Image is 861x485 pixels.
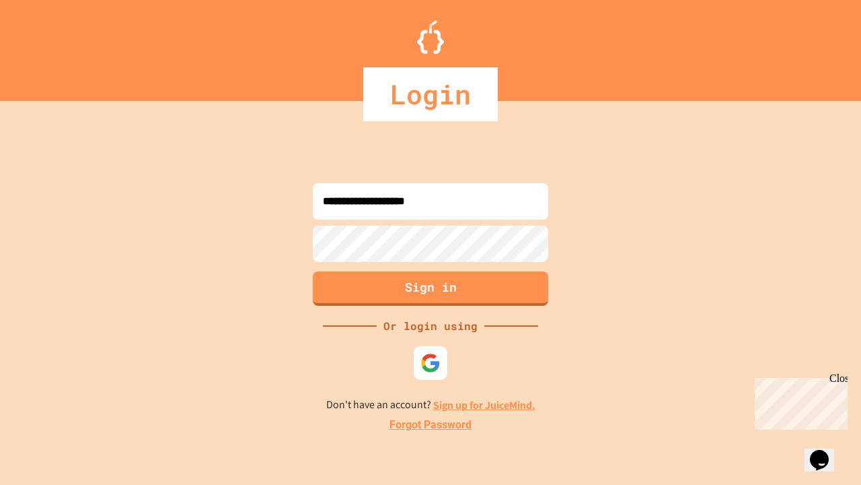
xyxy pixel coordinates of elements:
img: google-icon.svg [420,353,441,373]
img: Logo.svg [417,20,444,54]
a: Sign up for JuiceMind. [433,398,535,412]
button: Sign in [313,271,548,306]
iframe: chat widget [804,431,848,472]
div: Login [363,67,498,121]
div: Or login using [377,318,484,334]
a: Forgot Password [389,417,472,433]
iframe: chat widget [749,373,848,430]
p: Don't have an account? [326,397,535,414]
div: Chat with us now!Close [5,5,93,86]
